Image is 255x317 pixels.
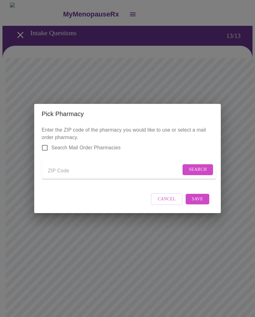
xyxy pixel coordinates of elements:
[42,126,213,184] p: Enter the ZIP code of the pharmacy you would like to use or select a mail order pharmacy.
[51,144,121,152] span: Search Mail Order Pharmacies
[158,195,176,203] span: Cancel
[151,193,183,205] button: Cancel
[186,194,209,205] button: Save
[48,166,181,176] input: Send a message to your care team
[42,109,213,119] h2: Pick Pharmacy
[189,166,207,174] span: Search
[192,195,203,203] span: Save
[183,164,213,175] button: Search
